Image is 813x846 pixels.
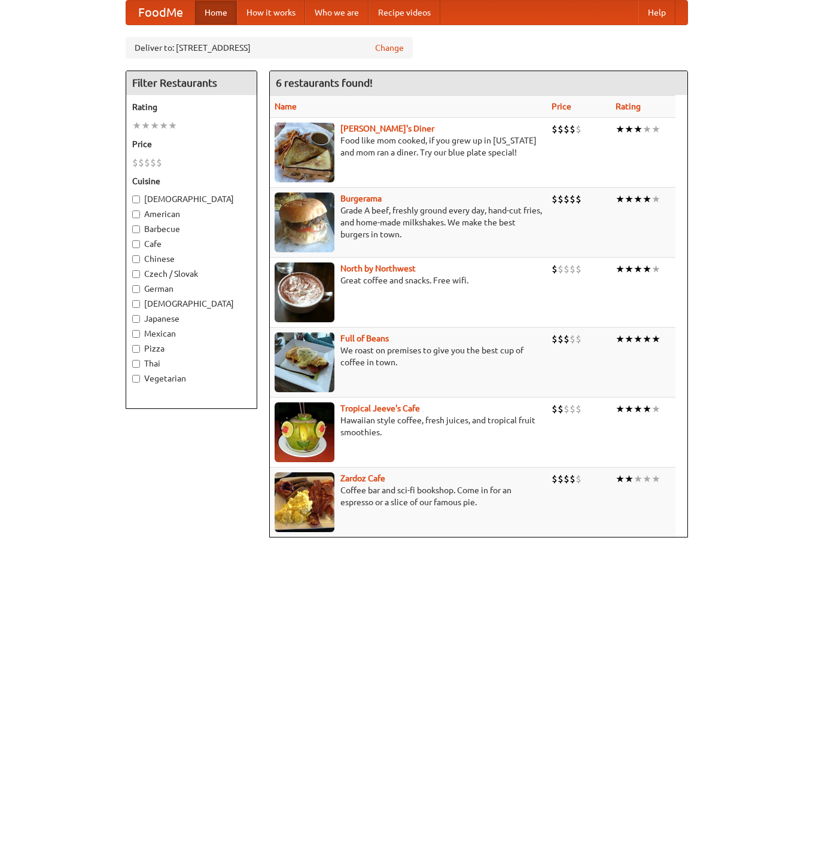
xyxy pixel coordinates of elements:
[643,402,651,416] li: ★
[564,123,570,136] li: $
[132,119,141,132] li: ★
[558,123,564,136] li: $
[132,313,251,325] label: Japanese
[132,283,251,295] label: German
[340,264,416,273] a: North by Northwest
[570,472,576,485] li: $
[625,332,634,346] li: ★
[570,123,576,136] li: $
[132,315,140,323] input: Japanese
[616,472,625,485] li: ★
[552,193,558,206] li: $
[616,332,625,346] li: ★
[141,119,150,132] li: ★
[651,472,660,485] li: ★
[634,332,643,346] li: ★
[570,332,576,346] li: $
[275,135,542,158] p: Food like mom cooked, if you grew up in [US_STATE] and mom ran a diner. Try our blue plate special!
[375,42,404,54] a: Change
[132,300,140,308] input: [DEMOGRAPHIC_DATA]
[625,193,634,206] li: ★
[558,332,564,346] li: $
[126,37,413,59] div: Deliver to: [STREET_ADDRESS]
[275,332,334,392] img: beans.jpg
[132,210,140,218] input: American
[576,262,581,276] li: $
[616,193,625,206] li: ★
[275,123,334,182] img: sallys.jpg
[126,71,257,95] h4: Filter Restaurants
[156,156,162,169] li: $
[132,360,140,368] input: Thai
[340,334,389,343] b: Full of Beans
[132,270,140,278] input: Czech / Slovak
[275,484,542,508] p: Coffee bar and sci-fi bookshop. Come in for an espresso or a slice of our famous pie.
[132,101,251,113] h5: Rating
[340,124,434,133] a: [PERSON_NAME]'s Diner
[340,404,420,413] a: Tropical Jeeve's Cafe
[634,262,643,276] li: ★
[132,193,251,205] label: [DEMOGRAPHIC_DATA]
[576,123,581,136] li: $
[275,472,334,532] img: zardoz.jpg
[237,1,305,25] a: How it works
[144,156,150,169] li: $
[275,414,542,438] p: Hawaiian style coffee, fresh juices, and tropical fruit smoothies.
[552,123,558,136] li: $
[132,156,138,169] li: $
[564,193,570,206] li: $
[132,375,140,383] input: Vegetarian
[132,343,251,355] label: Pizza
[275,402,334,462] img: jeeves.jpg
[616,102,641,111] a: Rating
[625,262,634,276] li: ★
[132,255,140,263] input: Chinese
[195,1,237,25] a: Home
[369,1,440,25] a: Recipe videos
[616,402,625,416] li: ★
[132,330,140,338] input: Mexican
[558,193,564,206] li: $
[564,332,570,346] li: $
[643,332,651,346] li: ★
[132,240,140,248] input: Cafe
[634,472,643,485] li: ★
[552,472,558,485] li: $
[275,274,542,286] p: Great coffee and snacks. Free wifi.
[305,1,369,25] a: Who we are
[643,193,651,206] li: ★
[558,472,564,485] li: $
[616,123,625,136] li: ★
[558,402,564,416] li: $
[564,262,570,276] li: $
[552,332,558,346] li: $
[132,372,251,384] label: Vegetarian
[132,175,251,187] h5: Cuisine
[651,332,660,346] li: ★
[132,223,251,235] label: Barbecue
[651,123,660,136] li: ★
[564,472,570,485] li: $
[552,262,558,276] li: $
[625,472,634,485] li: ★
[625,402,634,416] li: ★
[570,402,576,416] li: $
[150,119,159,132] li: ★
[340,474,385,483] a: Zardoz Cafe
[643,472,651,485] li: ★
[159,119,168,132] li: ★
[564,402,570,416] li: $
[651,262,660,276] li: ★
[576,472,581,485] li: $
[643,123,651,136] li: ★
[132,253,251,265] label: Chinese
[132,208,251,220] label: American
[132,138,251,150] h5: Price
[150,156,156,169] li: $
[634,402,643,416] li: ★
[340,194,382,203] a: Burgerama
